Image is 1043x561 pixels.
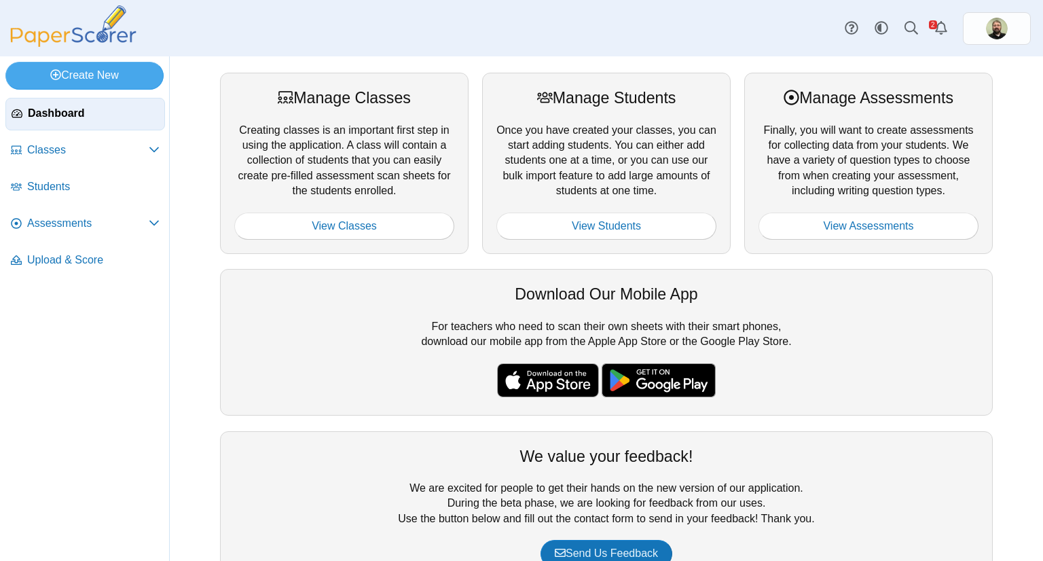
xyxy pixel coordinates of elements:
[758,213,978,240] a: View Assessments
[27,143,149,158] span: Classes
[986,18,1008,39] img: ps.IbYvzNdzldgWHYXo
[602,363,716,397] img: google-play-badge.png
[28,106,159,121] span: Dashboard
[5,171,165,204] a: Students
[986,18,1008,39] span: Zachary Butte - MRH Faculty
[555,547,658,559] span: Send Us Feedback
[496,213,716,240] a: View Students
[27,179,160,194] span: Students
[5,5,141,47] img: PaperScorer
[234,283,978,305] div: Download Our Mobile App
[5,134,165,167] a: Classes
[220,269,993,416] div: For teachers who need to scan their own sheets with their smart phones, download our mobile app f...
[926,14,956,43] a: Alerts
[758,87,978,109] div: Manage Assessments
[27,216,149,231] span: Assessments
[5,98,165,130] a: Dashboard
[234,87,454,109] div: Manage Classes
[5,208,165,240] a: Assessments
[220,73,469,254] div: Creating classes is an important first step in using the application. A class will contain a coll...
[744,73,993,254] div: Finally, you will want to create assessments for collecting data from your students. We have a va...
[234,213,454,240] a: View Classes
[27,253,160,268] span: Upload & Score
[5,62,164,89] a: Create New
[496,87,716,109] div: Manage Students
[482,73,731,254] div: Once you have created your classes, you can start adding students. You can either add students on...
[5,245,165,277] a: Upload & Score
[497,363,599,397] img: apple-store-badge.svg
[234,446,978,467] div: We value your feedback!
[5,37,141,49] a: PaperScorer
[963,12,1031,45] a: ps.IbYvzNdzldgWHYXo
